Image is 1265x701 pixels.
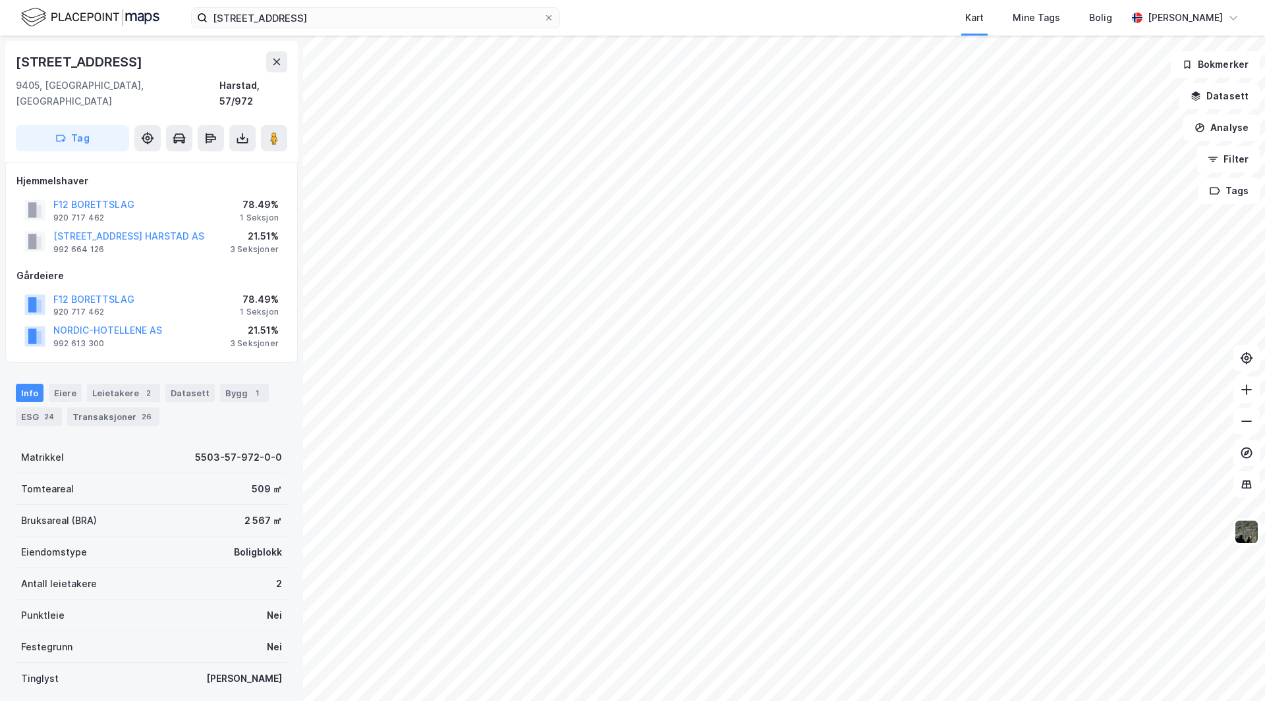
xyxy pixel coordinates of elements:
[49,384,82,402] div: Eiere
[21,6,159,29] img: logo.f888ab2527a4732fd821a326f86c7f29.svg
[965,10,984,26] div: Kart
[21,576,97,592] div: Antall leietakere
[53,244,104,255] div: 992 664 126
[252,481,282,497] div: 509 ㎡
[250,386,264,400] div: 1
[240,213,279,223] div: 1 Seksjon
[1179,83,1260,109] button: Datasett
[1148,10,1223,26] div: [PERSON_NAME]
[16,384,43,402] div: Info
[21,544,87,560] div: Eiendomstype
[165,384,215,402] div: Datasett
[219,78,287,109] div: Harstad, 57/972
[16,407,62,426] div: ESG
[276,576,282,592] div: 2
[21,608,65,623] div: Punktleie
[234,544,282,560] div: Boligblokk
[1198,178,1260,204] button: Tags
[230,244,279,255] div: 3 Seksjoner
[240,307,279,317] div: 1 Seksjon
[21,450,64,465] div: Matrikkel
[1199,638,1265,701] iframe: Chat Widget
[42,410,57,423] div: 24
[139,410,154,423] div: 26
[53,307,104,317] div: 920 717 462
[21,481,74,497] div: Tomteareal
[16,78,219,109] div: 9405, [GEOGRAPHIC_DATA], [GEOGRAPHIC_DATA]
[230,323,279,338] div: 21.51%
[208,8,544,28] input: Søk på adresse, matrikkel, gårdeiere, leietakere eller personer
[1171,51,1260,78] button: Bokmerker
[267,639,282,655] div: Nei
[206,671,282,687] div: [PERSON_NAME]
[21,671,59,687] div: Tinglyst
[1196,146,1260,172] button: Filter
[1199,638,1265,701] div: Kontrollprogram for chat
[53,338,104,349] div: 992 613 300
[16,51,145,72] div: [STREET_ADDRESS]
[267,608,282,623] div: Nei
[244,513,282,529] div: 2 567 ㎡
[240,197,279,213] div: 78.49%
[1183,115,1260,141] button: Analyse
[195,450,282,465] div: 5503-57-972-0-0
[230,228,279,244] div: 21.51%
[16,125,129,151] button: Tag
[230,338,279,349] div: 3 Seksjoner
[142,386,155,400] div: 2
[1013,10,1060,26] div: Mine Tags
[53,213,104,223] div: 920 717 462
[16,173,287,189] div: Hjemmelshaver
[240,292,279,307] div: 78.49%
[1234,519,1259,544] img: 9k=
[21,639,72,655] div: Festegrunn
[87,384,160,402] div: Leietakere
[16,268,287,284] div: Gårdeiere
[1089,10,1112,26] div: Bolig
[21,513,97,529] div: Bruksareal (BRA)
[220,384,269,402] div: Bygg
[67,407,159,426] div: Transaksjoner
